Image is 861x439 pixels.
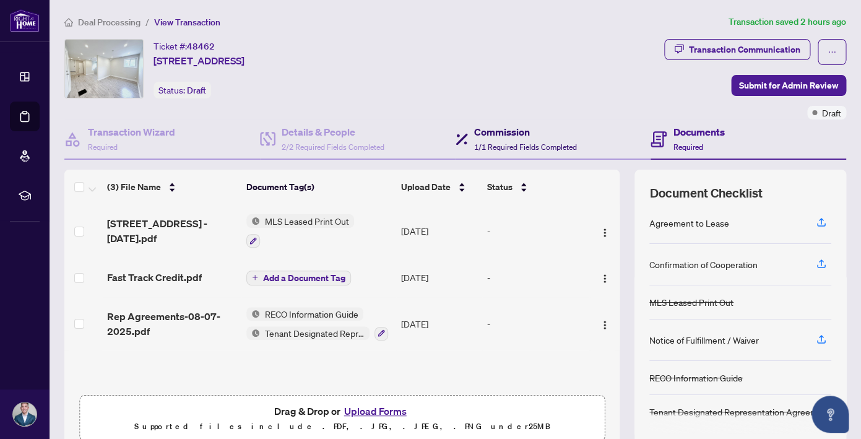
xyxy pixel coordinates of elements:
img: Logo [600,228,610,238]
th: Status [482,170,589,204]
span: Add a Document Tag [263,274,345,282]
button: Logo [595,314,615,334]
span: Required [673,142,703,152]
span: Draft [822,106,841,120]
span: Deal Processing [78,17,141,28]
h4: Details & People [282,124,384,139]
img: Status Icon [246,307,260,321]
span: 2/2 Required Fields Completed [282,142,384,152]
div: Tenant Designated Representation Agreement [649,405,831,419]
button: Transaction Communication [664,39,810,60]
span: Fast Track Credit.pdf [107,270,202,285]
button: Status IconRECO Information GuideStatus IconTenant Designated Representation Agreement [246,307,388,341]
span: RECO Information Guide [260,307,363,321]
span: Upload Date [401,180,451,194]
span: home [64,18,73,27]
span: MLS Leased Print Out [260,214,354,228]
span: Draft [187,85,206,96]
li: / [145,15,149,29]
button: Logo [595,221,615,241]
div: Ticket #: [154,39,215,53]
span: View Transaction [154,17,220,28]
img: logo [10,9,40,32]
span: 48462 [187,41,215,52]
button: Open asap [811,396,849,433]
button: Submit for Admin Review [731,75,846,96]
img: Profile Icon [13,402,37,426]
img: Logo [600,320,610,330]
div: Transaction Communication [689,40,800,59]
div: Notice of Fulfillment / Waiver [649,333,759,347]
span: plus [252,274,258,280]
span: Drag & Drop or [274,403,410,419]
td: [DATE] [396,204,482,258]
span: Required [88,142,118,152]
button: Status IconMLS Leased Print Out [246,214,354,248]
span: Tenant Designated Representation Agreement [260,326,370,340]
span: ellipsis [828,48,836,56]
button: Upload Forms [340,403,410,419]
span: [STREET_ADDRESS] [154,53,244,68]
span: 1/1 Required Fields Completed [474,142,577,152]
img: Status Icon [246,214,260,228]
span: Submit for Admin Review [739,76,838,95]
img: Status Icon [246,326,260,340]
div: - [487,317,585,331]
span: (3) File Name [107,180,161,194]
button: Add a Document Tag [246,269,351,285]
div: - [487,271,585,284]
span: Status [487,180,513,194]
h4: Documents [673,124,724,139]
span: Document Checklist [649,185,762,202]
th: Document Tag(s) [241,170,396,204]
div: Agreement to Lease [649,216,729,230]
th: (3) File Name [102,170,241,204]
div: MLS Leased Print Out [649,295,733,309]
button: Logo [595,267,615,287]
article: Transaction saved 2 hours ago [729,15,846,29]
span: [STREET_ADDRESS] - [DATE].pdf [107,216,236,246]
h4: Transaction Wizard [88,124,175,139]
div: - [487,224,585,238]
img: Logo [600,274,610,284]
div: RECO Information Guide [649,371,743,385]
button: Add a Document Tag [246,271,351,285]
h4: Commission [474,124,577,139]
span: Rep Agreements-08-07-2025.pdf [107,309,236,339]
div: Confirmation of Cooperation [649,258,758,271]
p: Supported files include .PDF, .JPG, .JPEG, .PNG under 25 MB [87,419,597,434]
th: Upload Date [396,170,482,204]
td: [DATE] [396,297,482,350]
img: IMG-C12313510_1.jpg [65,40,143,98]
div: Status: [154,82,211,98]
td: [DATE] [396,258,482,297]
